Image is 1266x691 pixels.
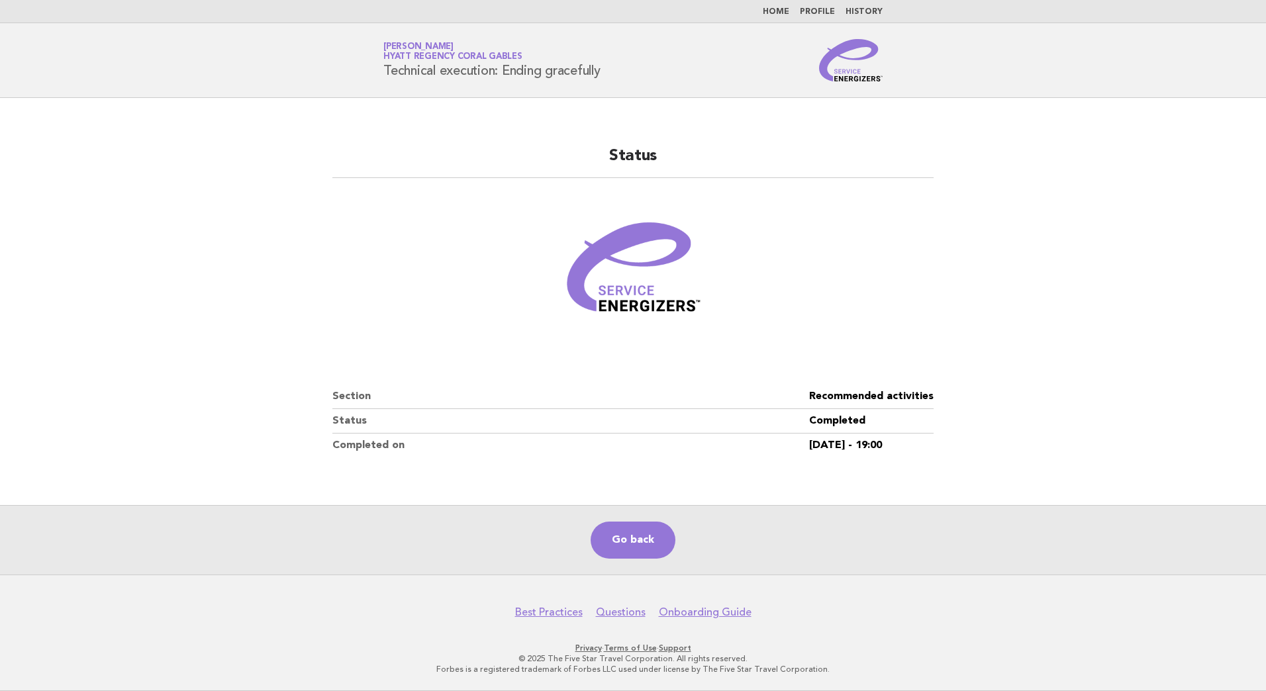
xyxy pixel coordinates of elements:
img: Verified [554,194,712,353]
span: Hyatt Regency Coral Gables [383,53,522,62]
a: Terms of Use [604,643,657,653]
a: [PERSON_NAME]Hyatt Regency Coral Gables [383,42,522,61]
dd: [DATE] - 19:00 [809,434,934,457]
dt: Status [332,409,809,434]
a: Privacy [575,643,602,653]
a: Support [659,643,691,653]
h2: Status [332,146,934,178]
a: Go back [591,522,675,559]
p: · · [228,643,1038,653]
dt: Completed on [332,434,809,457]
h1: Technical execution: Ending gracefully [383,43,601,77]
img: Service Energizers [819,39,883,81]
dd: Recommended activities [809,385,934,409]
a: Questions [596,606,646,619]
dd: Completed [809,409,934,434]
a: Home [763,8,789,16]
p: © 2025 The Five Star Travel Corporation. All rights reserved. [228,653,1038,664]
a: Onboarding Guide [659,606,752,619]
a: Best Practices [515,606,583,619]
a: History [846,8,883,16]
p: Forbes is a registered trademark of Forbes LLC used under license by The Five Star Travel Corpora... [228,664,1038,674]
dt: Section [332,385,809,409]
a: Profile [800,8,835,16]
